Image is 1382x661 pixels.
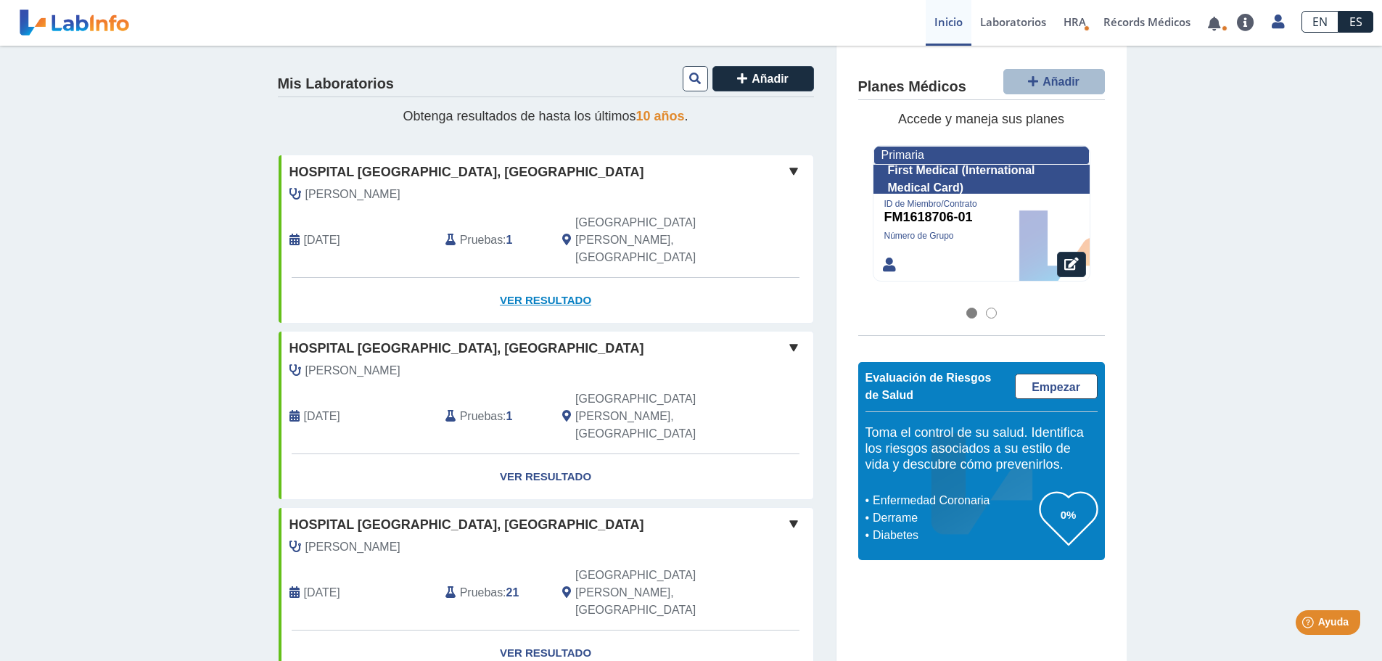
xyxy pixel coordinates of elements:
[898,112,1064,127] span: Accede y maneja sus planes
[869,509,1040,527] li: Derrame
[636,109,685,123] span: 10 años
[435,567,551,619] div: :
[279,454,813,500] a: Ver Resultado
[575,214,736,266] span: San Juan, PR
[1040,506,1098,524] h3: 0%
[435,214,551,266] div: :
[865,426,1098,473] h5: Toma el control de su salud. Identifica los riesgos asociados a su estilo de vida y descubre cómo...
[289,163,644,182] span: Hospital [GEOGRAPHIC_DATA], [GEOGRAPHIC_DATA]
[752,73,789,85] span: Añadir
[289,339,644,358] span: Hospital [GEOGRAPHIC_DATA], [GEOGRAPHIC_DATA]
[289,515,644,535] span: Hospital [GEOGRAPHIC_DATA], [GEOGRAPHIC_DATA]
[881,149,924,161] span: Primaria
[865,371,992,401] span: Evaluación de Riesgos de Salud
[460,231,503,249] span: Pruebas
[858,79,966,97] h4: Planes Médicos
[506,410,513,422] b: 1
[1003,69,1105,94] button: Añadir
[869,527,1040,544] li: Diabetes
[575,390,736,443] span: San Juan, PR
[1253,604,1366,645] iframe: Help widget launcher
[403,109,688,123] span: Obtenga resultados de hasta los últimos .
[869,492,1040,509] li: Enfermedad Coronaria
[305,538,400,556] span: Segarra Ortiz, Neira
[1301,11,1338,33] a: EN
[305,186,400,203] span: Segarra Ortiz, Neira
[1015,374,1098,399] a: Empezar
[304,584,340,602] span: 2025-06-27
[460,408,503,425] span: Pruebas
[460,584,503,602] span: Pruebas
[304,408,340,425] span: 2025-07-16
[435,390,551,443] div: :
[506,586,519,599] b: 21
[304,231,340,249] span: 2025-08-27
[506,234,513,246] b: 1
[712,66,814,91] button: Añadir
[1064,15,1086,29] span: HRA
[575,567,736,619] span: San Juan, PR
[1338,11,1373,33] a: ES
[278,75,394,93] h4: Mis Laboratorios
[1042,75,1079,88] span: Añadir
[1032,381,1080,393] span: Empezar
[279,278,813,324] a: Ver Resultado
[305,362,400,379] span: Segarra Ortiz, Neira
